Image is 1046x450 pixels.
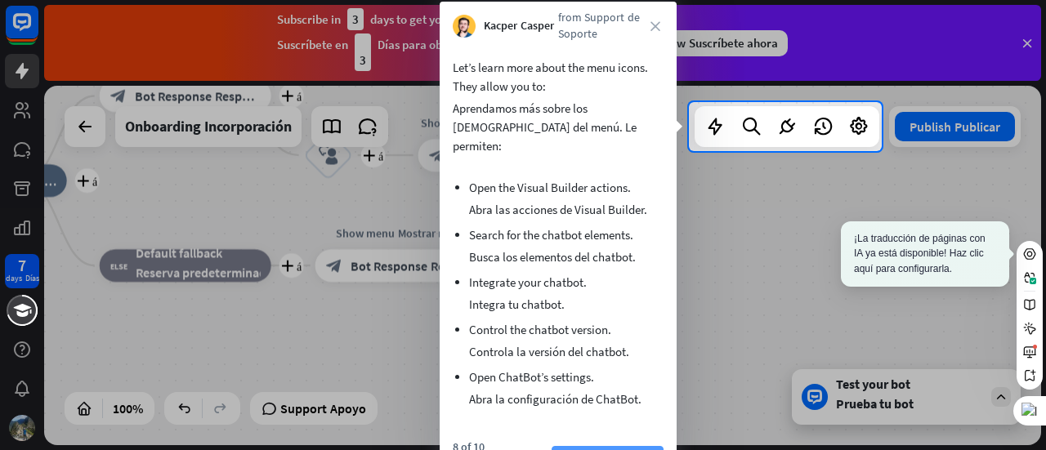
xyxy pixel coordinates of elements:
[469,344,629,359] sider-trans-text: Controla la versión del chatbot.
[453,100,637,154] sider-trans-text: Aprendamos más sobre los [DEMOGRAPHIC_DATA] del menú. Le permiten:
[469,178,647,219] li: Open the Visual Builder actions.
[469,391,641,407] sider-trans-text: Abra la configuración de ChatBot.
[469,320,647,361] li: Control the chatbot version.
[469,273,647,314] li: Integrate your chatbot.
[469,202,647,217] sider-trans-text: Abra las acciones de Visual Builder.
[469,296,565,312] sider-trans-text: Integra tu chatbot.
[469,368,647,408] li: Open ChatBot’s settings.
[650,21,664,31] i: close
[469,225,647,266] li: Search for the chatbot elements.
[558,10,650,42] span: from Support
[469,249,636,265] sider-trans-text: Busca los elementos del chatbot.
[484,18,554,34] span: Kacper
[558,10,640,41] sider-trans-text: de Soporte
[521,18,554,33] sider-trans-text: Casper
[453,58,664,155] p: Let’s learn more about the menu icons. They allow you to:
